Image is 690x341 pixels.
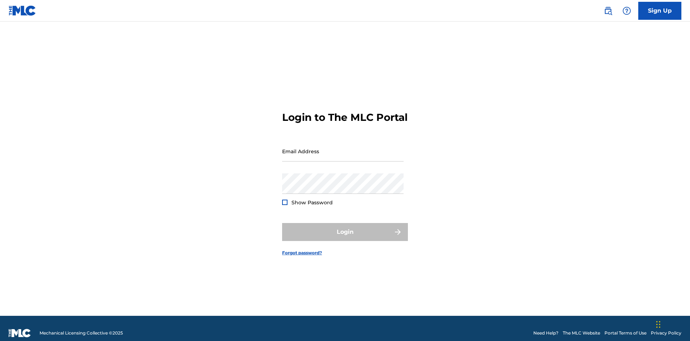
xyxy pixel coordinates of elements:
[604,6,612,15] img: search
[601,4,615,18] a: Public Search
[620,4,634,18] div: Help
[291,199,333,206] span: Show Password
[656,314,661,335] div: Drag
[654,306,690,341] iframe: Chat Widget
[40,330,123,336] span: Mechanical Licensing Collective © 2025
[622,6,631,15] img: help
[651,330,681,336] a: Privacy Policy
[9,5,36,16] img: MLC Logo
[282,250,322,256] a: Forgot password?
[638,2,681,20] a: Sign Up
[282,111,408,124] h3: Login to The MLC Portal
[9,329,31,337] img: logo
[604,330,647,336] a: Portal Terms of Use
[563,330,600,336] a: The MLC Website
[533,330,558,336] a: Need Help?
